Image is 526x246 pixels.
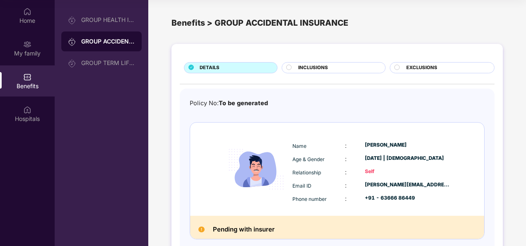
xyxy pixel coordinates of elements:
span: Age & Gender [292,156,325,162]
img: icon [222,135,290,203]
span: : [345,155,347,162]
img: svg+xml;base64,PHN2ZyBpZD0iSG9zcGl0YWxzIiB4bWxucz0iaHR0cDovL3d3dy53My5vcmcvMjAwMC9zdmciIHdpZHRoPS... [23,106,31,114]
img: Pending [198,227,205,233]
span: EXCLUSIONS [406,64,437,72]
span: INCLUSIONS [298,64,328,72]
div: [PERSON_NAME][EMAIL_ADDRESS][PERSON_NAME][DOMAIN_NAME] [365,181,450,189]
div: [PERSON_NAME] [365,141,450,149]
span: : [345,182,347,189]
span: DETAILS [200,64,220,72]
div: +91 - 63666 86449 [365,194,450,202]
div: GROUP HEALTH INSURANCE [81,17,135,23]
span: Relationship [292,169,321,176]
img: svg+xml;base64,PHN2ZyB3aWR0aD0iMjAiIGhlaWdodD0iMjAiIHZpZXdCb3g9IjAgMCAyMCAyMCIgZmlsbD0ibm9uZSIgeG... [68,16,76,24]
img: svg+xml;base64,PHN2ZyB3aWR0aD0iMjAiIGhlaWdodD0iMjAiIHZpZXdCb3g9IjAgMCAyMCAyMCIgZmlsbD0ibm9uZSIgeG... [68,59,76,68]
img: svg+xml;base64,PHN2ZyB3aWR0aD0iMjAiIGhlaWdodD0iMjAiIHZpZXdCb3g9IjAgMCAyMCAyMCIgZmlsbD0ibm9uZSIgeG... [23,40,31,48]
img: svg+xml;base64,PHN2ZyBpZD0iSG9tZSIgeG1sbnM9Imh0dHA6Ly93d3cudzMub3JnLzIwMDAvc3ZnIiB3aWR0aD0iMjAiIG... [23,7,31,16]
span: Email ID [292,183,311,189]
span: : [345,195,347,202]
span: : [345,169,347,176]
div: Policy No: [190,99,268,108]
div: Benefits > GROUP ACCIDENTAL INSURANCE [171,17,503,29]
div: [DATE] | [DEMOGRAPHIC_DATA] [365,154,450,162]
div: GROUP ACCIDENTAL INSURANCE [81,37,135,46]
span: Phone number [292,196,327,202]
span: Name [292,143,306,149]
img: svg+xml;base64,PHN2ZyBpZD0iQmVuZWZpdHMiIHhtbG5zPSJodHRwOi8vd3d3LnczLm9yZy8yMDAwL3N2ZyIgd2lkdGg9Ij... [23,73,31,81]
img: svg+xml;base64,PHN2ZyB3aWR0aD0iMjAiIGhlaWdodD0iMjAiIHZpZXdCb3g9IjAgMCAyMCAyMCIgZmlsbD0ibm9uZSIgeG... [68,38,76,46]
div: Self [365,168,450,176]
h2: Pending with insurer [213,224,275,235]
div: GROUP TERM LIFE INSURANCE [81,60,135,66]
span: To be generated [219,99,268,106]
span: : [345,142,347,149]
